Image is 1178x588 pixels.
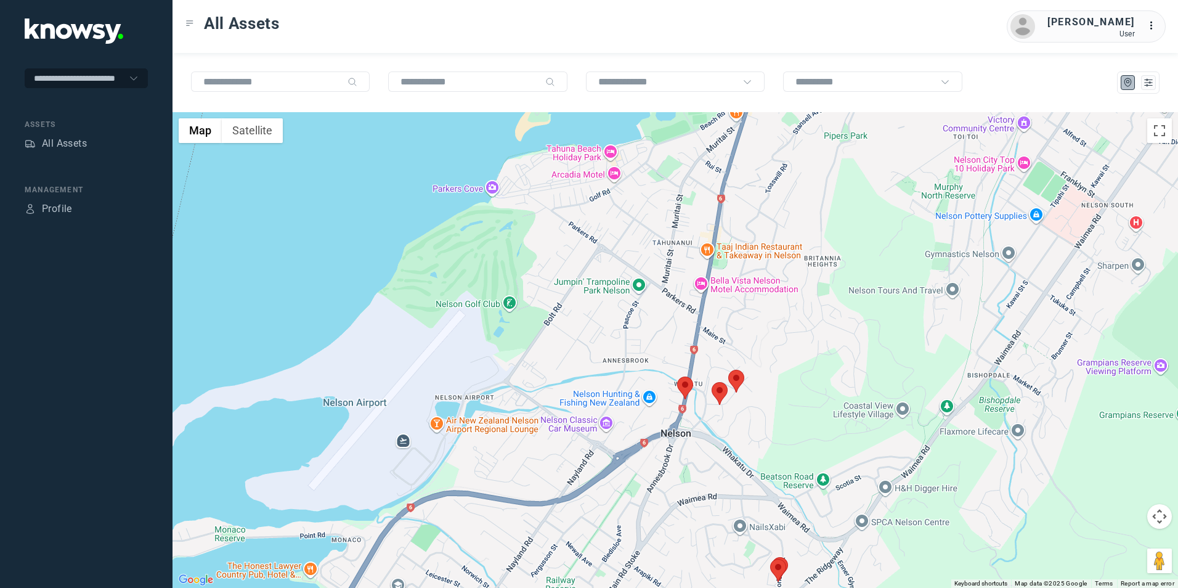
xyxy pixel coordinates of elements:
[1147,504,1172,529] button: Map camera controls
[1148,21,1160,30] tspan: ...
[545,77,555,87] div: Search
[25,136,87,151] a: AssetsAll Assets
[25,138,36,149] div: Assets
[42,136,87,151] div: All Assets
[1047,30,1135,38] div: User
[1143,77,1154,88] div: List
[25,184,148,195] div: Management
[347,77,357,87] div: Search
[1147,18,1162,35] div: :
[1123,77,1134,88] div: Map
[25,18,123,44] img: Application Logo
[176,572,216,588] a: Open this area in Google Maps (opens a new window)
[954,579,1007,588] button: Keyboard shortcuts
[1010,14,1035,39] img: avatar.png
[222,118,283,143] button: Show satellite imagery
[1121,580,1174,587] a: Report a map error
[25,119,148,130] div: Assets
[1147,118,1172,143] button: Toggle fullscreen view
[1015,580,1087,587] span: Map data ©2025 Google
[176,572,216,588] img: Google
[185,19,194,28] div: Toggle Menu
[1147,549,1172,573] button: Drag Pegman onto the map to open Street View
[179,118,222,143] button: Show street map
[42,202,72,216] div: Profile
[1095,580,1113,587] a: Terms
[1147,18,1162,33] div: :
[204,12,280,35] span: All Assets
[25,202,72,216] a: ProfileProfile
[1047,15,1135,30] div: [PERSON_NAME]
[25,203,36,214] div: Profile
